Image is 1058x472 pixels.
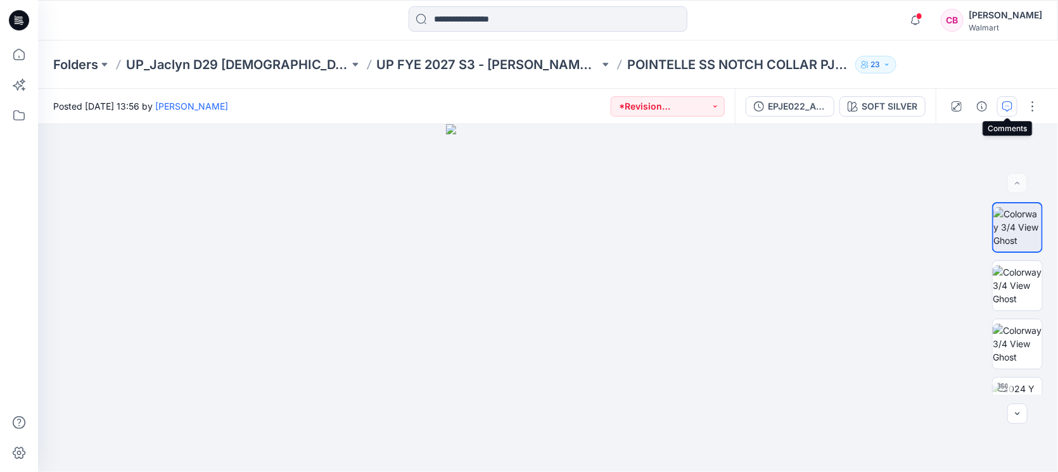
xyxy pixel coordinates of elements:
[993,382,1042,422] img: 2024 Y 130 TT w Avatar
[969,8,1042,23] div: [PERSON_NAME]
[768,99,826,113] div: EPJE022_ADM_POINTELLE SS NOTCH COLLAR PJ SET
[871,58,881,72] p: 23
[993,265,1042,305] img: Colorway 3/4 View Ghost
[941,9,964,32] div: CB
[993,207,1042,247] img: Colorway 3/4 View Ghost
[993,324,1042,364] img: Colorway 3/4 View Ghost
[839,96,926,117] button: SOFT SILVER
[855,56,896,73] button: 23
[746,96,834,117] button: EPJE022_ADM_POINTELLE SS NOTCH COLLAR PJ SET
[627,56,850,73] p: POINTELLE SS NOTCH COLLAR PJ SET
[446,124,651,472] img: eyJhbGciOiJIUzI1NiIsImtpZCI6IjAiLCJzbHQiOiJzZXMiLCJ0eXAiOiJKV1QifQ.eyJkYXRhIjp7InR5cGUiOiJzdG9yYW...
[53,99,228,113] span: Posted [DATE] 13:56 by
[53,56,98,73] a: Folders
[126,56,349,73] a: UP_Jaclyn D29 [DEMOGRAPHIC_DATA] Sleep
[862,99,917,113] div: SOFT SILVER
[377,56,600,73] a: UP FYE 2027 S3 - [PERSON_NAME] D29 [DEMOGRAPHIC_DATA] Sleepwear
[972,96,992,117] button: Details
[155,101,228,112] a: [PERSON_NAME]
[969,23,1042,32] div: Walmart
